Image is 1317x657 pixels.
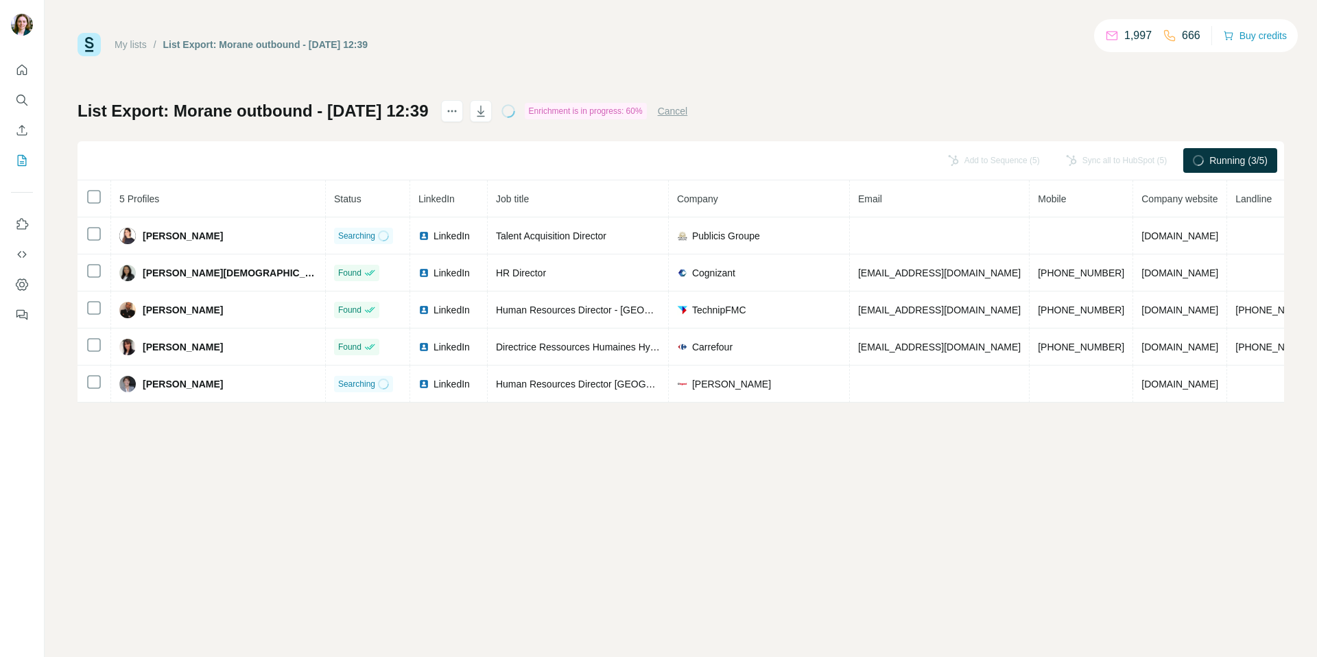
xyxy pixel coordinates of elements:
button: Use Surfe on LinkedIn [11,212,33,237]
span: LinkedIn [434,229,470,243]
img: LinkedIn logo [418,304,429,315]
span: Landline [1235,193,1272,204]
span: LinkedIn [434,303,470,317]
img: LinkedIn logo [418,342,429,353]
span: 5 Profiles [119,193,159,204]
span: Cognizant [692,266,735,280]
span: [PERSON_NAME] [143,340,223,354]
button: Enrich CSV [11,118,33,143]
span: Talent Acquisition Director [496,230,606,241]
button: Use Surfe API [11,242,33,267]
span: [PERSON_NAME] [143,303,223,317]
span: [DOMAIN_NAME] [1141,304,1218,315]
span: Human Resources Director - [GEOGRAPHIC_DATA], [GEOGRAPHIC_DATA], [GEOGRAPHIC_DATA] & Group Social... [496,304,1028,315]
button: Search [11,88,33,112]
span: Publicis Groupe [692,229,760,243]
span: Found [338,304,361,316]
p: 1,997 [1124,27,1152,44]
span: [PHONE_NUMBER] [1038,342,1124,353]
span: [DOMAIN_NAME] [1141,230,1218,241]
span: Carrefour [692,340,733,354]
p: 666 [1182,27,1200,44]
img: Avatar [119,302,136,318]
img: LinkedIn logo [418,230,429,241]
span: [DOMAIN_NAME] [1141,342,1218,353]
img: company-logo [677,379,688,390]
span: [PHONE_NUMBER] [1038,267,1124,278]
span: [DOMAIN_NAME] [1141,379,1218,390]
span: Directrice Ressources Humaines Hypermarchés et Supermarchés Intégrés [496,342,814,353]
span: Running (3/5) [1209,154,1268,167]
span: Email [858,193,882,204]
button: Feedback [11,302,33,327]
span: Searching [338,230,375,242]
li: / [154,38,156,51]
img: LinkedIn logo [418,267,429,278]
img: Avatar [119,376,136,392]
h1: List Export: Morane outbound - [DATE] 12:39 [78,100,429,122]
span: [PERSON_NAME] [692,377,771,391]
span: [EMAIL_ADDRESS][DOMAIN_NAME] [858,267,1021,278]
span: Job title [496,193,529,204]
span: [EMAIL_ADDRESS][DOMAIN_NAME] [858,304,1021,315]
img: Avatar [11,14,33,36]
button: Quick start [11,58,33,82]
span: [DOMAIN_NAME] [1141,267,1218,278]
span: Status [334,193,361,204]
img: Surfe Logo [78,33,101,56]
img: company-logo [677,304,688,315]
img: Avatar [119,265,136,281]
div: List Export: Morane outbound - [DATE] 12:39 [163,38,368,51]
button: Buy credits [1223,26,1287,45]
img: company-logo [677,230,688,241]
span: [PHONE_NUMBER] [1038,304,1124,315]
img: Avatar [119,228,136,244]
span: [PERSON_NAME] [143,229,223,243]
span: HR Director [496,267,546,278]
span: Company website [1141,193,1218,204]
button: Cancel [658,104,688,118]
span: [PERSON_NAME][DEMOGRAPHIC_DATA] [143,266,317,280]
img: Avatar [119,339,136,355]
button: Dashboard [11,272,33,297]
button: actions [441,100,463,122]
span: Mobile [1038,193,1066,204]
span: LinkedIn [434,377,470,391]
img: company-logo [677,342,688,353]
span: Found [338,341,361,353]
img: LinkedIn logo [418,379,429,390]
span: Found [338,267,361,279]
img: company-logo [677,267,688,278]
span: [EMAIL_ADDRESS][DOMAIN_NAME] [858,342,1021,353]
a: My lists [115,39,147,50]
span: Company [677,193,718,204]
span: LinkedIn [418,193,455,204]
button: My lists [11,148,33,173]
span: TechnipFMC [692,303,746,317]
div: Enrichment is in progress: 60% [525,103,647,119]
span: [PERSON_NAME] [143,377,223,391]
span: LinkedIn [434,266,470,280]
span: Human Resources Director [GEOGRAPHIC_DATA] [496,379,714,390]
span: LinkedIn [434,340,470,354]
span: Searching [338,378,375,390]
